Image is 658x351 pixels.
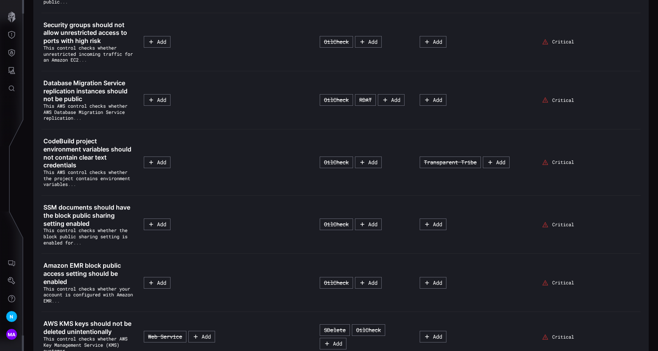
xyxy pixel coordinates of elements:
[43,137,131,169] span: CodeBuild project environment variables should not contain clear text credentials
[420,331,446,342] button: Add
[320,157,353,168] button: OilCheck
[552,159,574,165] span: Critical
[420,94,446,106] button: Add
[43,203,130,227] span: SSM documents should have the block public sharing setting enabled
[43,103,127,121] span: This AWS control checks whether AWS Database Migration Service replication instances are public b...
[355,94,376,106] button: RDAT
[320,338,346,349] button: Add
[188,331,215,342] button: Add
[552,222,574,228] span: Critical
[355,157,382,168] button: Add
[552,280,574,286] span: Critical
[43,169,130,187] span: This AWS control checks whether the project contains environment variables AWS_ACCESS_KEY_ID and ...
[43,137,134,169] a: CodeBuild project environment variables should not contain clear text credentials
[355,219,382,230] button: Add
[420,36,446,48] button: Add
[352,324,385,336] button: OilCheck
[144,277,171,289] button: Add
[420,157,481,168] button: Transparent Tribe
[8,330,16,339] span: MA
[144,157,171,168] button: Add
[552,334,574,340] span: Critical
[0,325,23,343] button: MA
[43,203,134,227] a: SSM documents should have the block public sharing setting enabled
[52,298,60,304] button: ...
[144,36,171,48] button: Add
[68,181,76,188] button: ...
[552,39,574,45] span: Critical
[355,277,382,289] button: Add
[320,219,353,230] button: OilCheck
[320,36,353,48] button: OilCheck
[43,45,133,63] span: This control checks whether unrestricted incoming traffic for an Amazon EC2 security group is acc...
[73,240,81,246] button: ...
[0,308,23,325] button: N
[43,21,134,45] a: Security groups should not allow unrestricted access to ports with high risk
[43,320,134,336] a: AWS KMS keys should not be deleted unintentionally
[43,286,133,304] span: This control checks whether your account is configured with Amazon EMR block public access. The c...
[144,331,186,342] button: Web Service
[43,79,127,103] span: Database Migration Service replication instances should not be public
[378,94,405,106] button: Add
[43,79,134,103] a: Database Migration Service replication instances should not be public
[73,115,81,121] button: ...
[320,277,353,289] button: OilCheck
[420,277,446,289] button: Add
[43,21,127,45] span: Security groups should not allow unrestricted access to ports with high risk
[43,320,131,336] span: AWS KMS keys should not be deleted unintentionally
[320,324,350,336] button: SDelete
[320,94,353,106] button: OilCheck
[420,219,446,230] button: Add
[43,227,127,245] span: This control checks whether the block public sharing setting is enabled for AWS Systems Manager d...
[79,57,87,63] button: ...
[43,262,121,286] span: Amazon EMR block public access setting should be enabled
[10,313,13,321] span: N
[355,36,382,48] button: Add
[483,157,510,168] button: Add
[552,97,574,103] span: Critical
[43,262,134,286] a: Amazon EMR block public access setting should be enabled
[144,94,171,106] button: Add
[144,219,171,230] button: Add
